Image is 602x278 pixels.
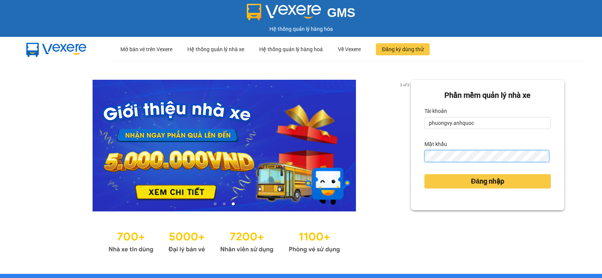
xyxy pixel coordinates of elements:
[2,25,600,33] div: Hệ thống quản lý hàng hóa
[424,90,551,101] div: Phần mềm quản lý nhà xe
[424,117,551,129] input: Tài khoản
[38,80,48,211] button: previous slide / item
[247,11,356,17] a: GMS
[120,37,172,61] div: Mở bán vé trên Vexere
[223,202,226,205] li: slide item 2
[108,226,340,255] img: Statistics.png
[232,202,235,205] li: slide item 3
[214,202,217,205] li: slide item 1
[376,43,430,55] button: Đăng ký dùng thử
[424,150,549,162] input: Mật khẩu
[327,6,355,20] span: GMS
[338,37,361,61] div: Về Vexere
[400,80,411,211] button: next slide / item
[19,37,94,62] img: mbUUG5Q.png
[247,4,321,20] img: logo 2
[187,37,244,61] div: Hệ thống quản lý nhà xe
[398,80,411,90] p: 3 of 3
[424,105,447,117] label: Tài khoản
[424,174,551,188] button: Đăng nhập
[259,37,323,61] div: Hệ thống quản lý hàng hoá
[424,138,447,150] label: Mật khẩu
[471,176,504,187] span: Đăng nhập
[382,45,424,53] span: Đăng ký dùng thử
